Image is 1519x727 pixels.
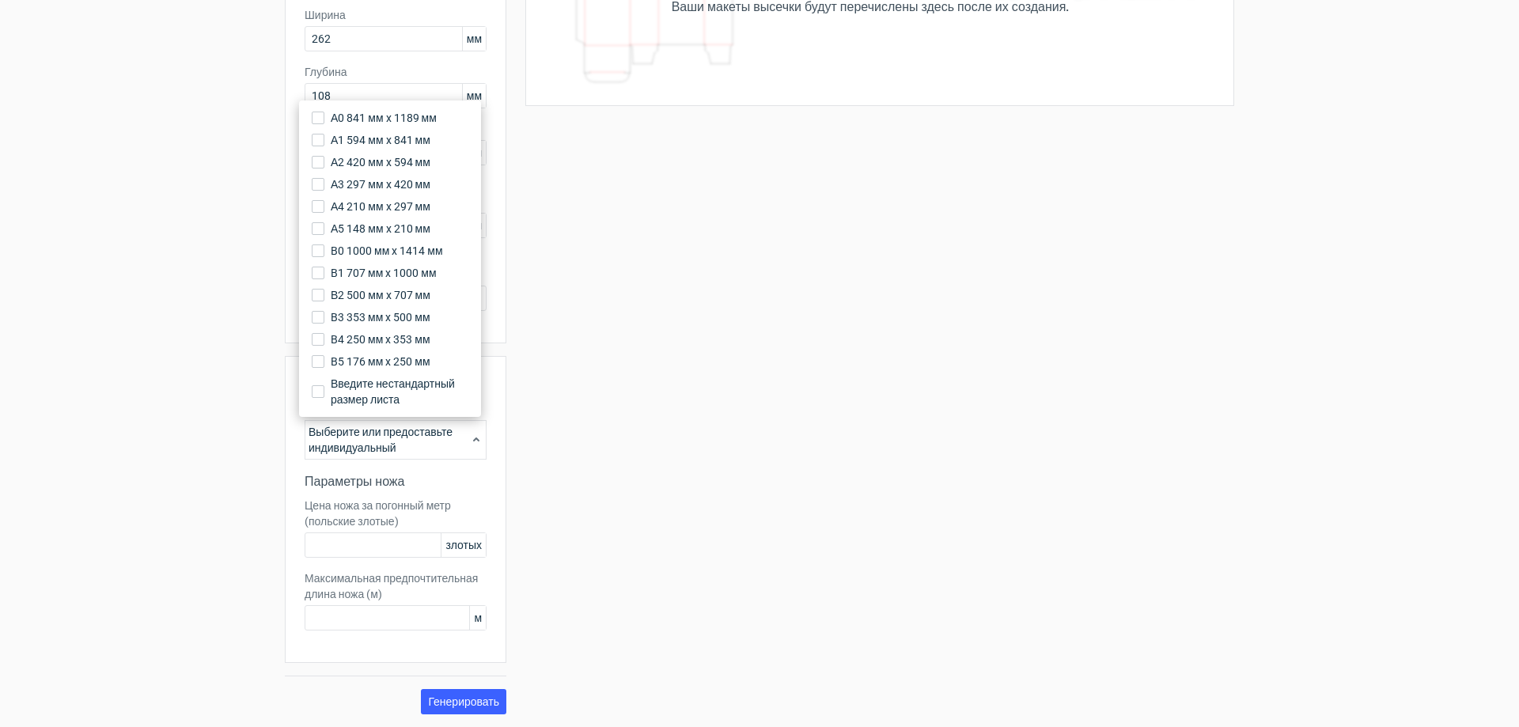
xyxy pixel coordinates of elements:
[331,156,430,168] font: А2 420 мм x 594 мм
[331,377,455,406] font: Введите нестандартный размер листа
[331,289,430,301] font: В2 500 мм x 707 мм
[305,66,347,78] font: Глубина
[331,200,430,213] font: А4 210 мм x 297 мм
[305,9,346,21] font: Ширина
[331,267,437,279] font: B1 707 мм x 1000 мм
[305,499,451,528] font: Цена ножа за погонный метр (польские злотые)
[331,178,430,191] font: А3 297 мм x 420 мм
[305,474,404,489] font: Параметры ножа
[331,333,430,346] font: B4 250 мм x 353 мм
[428,695,499,708] font: Генерировать
[331,311,430,324] font: B3 353 мм x 500 мм
[305,572,478,600] font: Максимальная предпочтительная длина ножа (м)
[331,222,430,235] font: А5 148 мм x 210 мм
[445,539,482,551] font: злотых
[309,426,453,454] font: Выберите или предоставьте индивидуальный
[331,244,443,257] font: B0 1000 мм x 1414 мм
[467,89,482,102] font: мм
[331,134,430,146] font: А1 594 мм x 841 мм
[467,32,482,45] font: мм
[331,112,437,124] font: А0 841 мм x 1189 мм
[474,612,482,624] font: м
[331,355,430,368] font: B5 176 мм x 250 мм
[421,689,506,714] button: Генерировать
